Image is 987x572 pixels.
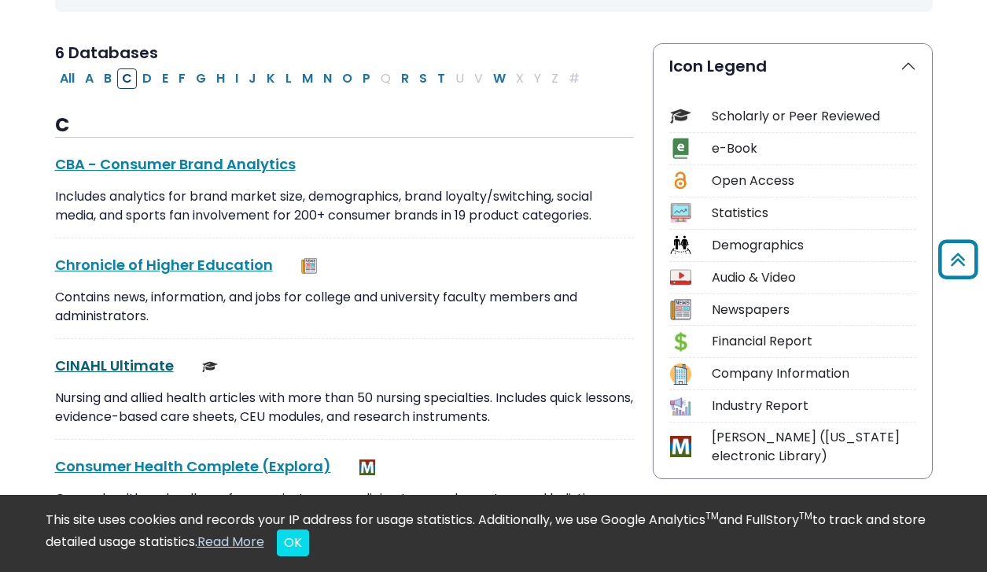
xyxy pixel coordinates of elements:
[670,267,691,288] img: Icon Audio & Video
[433,68,450,89] button: Filter Results T
[670,105,691,127] img: Icon Scholarly or Peer Reviewed
[671,170,691,191] img: Icon Open Access
[55,288,634,326] p: Contains news, information, and jobs for college and university faculty members and administrators.
[55,154,296,174] a: CBA - Consumer Brand Analytics
[414,68,432,89] button: Filter Results S
[670,331,691,352] img: Icon Financial Report
[712,268,916,287] div: Audio & Video
[55,68,586,87] div: Alpha-list to filter by first letter of database name
[117,68,137,89] button: Filter Results C
[319,68,337,89] button: Filter Results N
[712,428,916,466] div: [PERSON_NAME] ([US_STATE] electronic Library)
[55,489,634,527] p: Covers health and wellness from mainstream medicine to complementary and holistic medicine.
[712,397,916,415] div: Industry Report
[174,68,190,89] button: Filter Results F
[55,255,273,275] a: Chronicle of Higher Education
[670,363,691,385] img: Icon Company Information
[55,187,634,225] p: Includes analytics for brand market size, demographics, brand loyalty/switching, social media, an...
[99,68,116,89] button: Filter Results B
[799,509,812,522] sup: TM
[55,114,634,138] h3: C
[157,68,173,89] button: Filter Results E
[712,301,916,319] div: Newspapers
[670,234,691,256] img: Icon Demographics
[933,246,983,272] a: Back to Top
[202,359,218,375] img: Scholarly or Peer Reviewed
[55,456,331,476] a: Consumer Health Complete (Explora)
[262,68,280,89] button: Filter Results K
[712,364,916,383] div: Company Information
[212,68,230,89] button: Filter Results H
[670,396,691,417] img: Icon Industry Report
[712,107,916,126] div: Scholarly or Peer Reviewed
[670,138,691,159] img: Icon e-Book
[712,172,916,190] div: Open Access
[301,258,317,274] img: Newspapers
[277,530,309,556] button: Close
[80,68,98,89] button: Filter Results A
[197,533,264,551] a: Read More
[138,68,157,89] button: Filter Results D
[654,44,932,88] button: Icon Legend
[230,68,243,89] button: Filter Results I
[359,459,375,475] img: MeL (Michigan electronic Library)
[281,68,296,89] button: Filter Results L
[337,68,357,89] button: Filter Results O
[55,389,634,426] p: Nursing and allied health articles with more than 50 nursing specialties. Includes quick lessons,...
[488,68,510,89] button: Filter Results W
[244,68,261,89] button: Filter Results J
[670,202,691,223] img: Icon Statistics
[712,332,916,351] div: Financial Report
[191,68,211,89] button: Filter Results G
[46,511,942,556] div: This site uses cookies and records your IP address for usage statistics. Additionally, we use Goo...
[670,299,691,320] img: Icon Newspapers
[670,436,691,457] img: Icon MeL (Michigan electronic Library)
[55,68,79,89] button: All
[712,139,916,158] div: e-Book
[55,42,158,64] span: 6 Databases
[712,204,916,223] div: Statistics
[358,68,375,89] button: Filter Results P
[712,236,916,255] div: Demographics
[396,68,414,89] button: Filter Results R
[705,509,719,522] sup: TM
[297,68,318,89] button: Filter Results M
[55,356,174,375] a: CINAHL Ultimate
